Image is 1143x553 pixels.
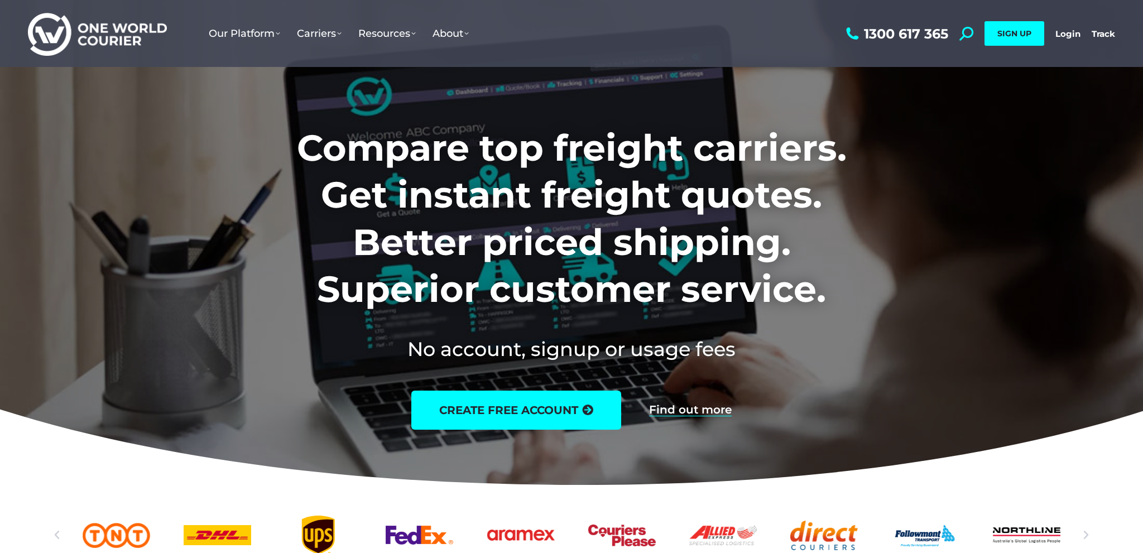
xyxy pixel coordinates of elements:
[1092,28,1115,39] a: Track
[28,11,167,56] img: One World Courier
[297,27,342,40] span: Carriers
[424,16,477,51] a: About
[223,335,920,363] h2: No account, signup or usage fees
[350,16,424,51] a: Resources
[358,27,416,40] span: Resources
[984,21,1044,46] a: SIGN UP
[289,16,350,51] a: Carriers
[209,27,280,40] span: Our Platform
[997,28,1031,39] span: SIGN UP
[200,16,289,51] a: Our Platform
[223,124,920,313] h1: Compare top freight carriers. Get instant freight quotes. Better priced shipping. Superior custom...
[433,27,469,40] span: About
[1055,28,1080,39] a: Login
[649,404,732,416] a: Find out more
[411,391,621,430] a: create free account
[843,27,948,41] a: 1300 617 365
